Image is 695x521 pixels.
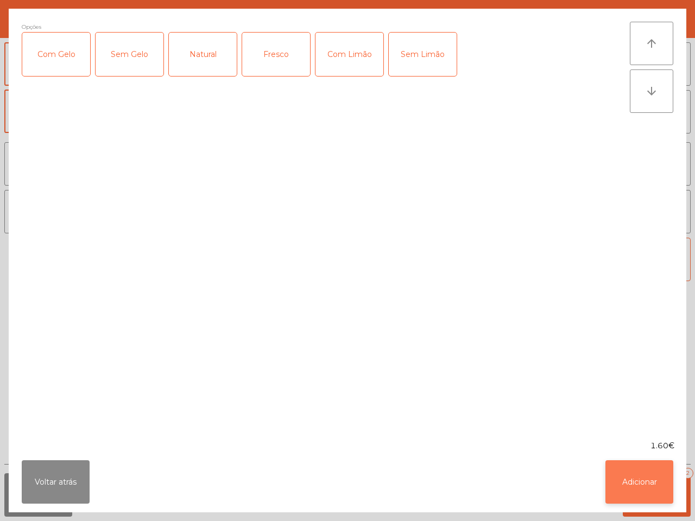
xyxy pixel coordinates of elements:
div: Sem Gelo [96,33,163,76]
i: arrow_downward [645,85,658,98]
div: Com Gelo [22,33,90,76]
button: arrow_upward [630,22,673,65]
i: arrow_upward [645,37,658,50]
div: Natural [169,33,237,76]
div: Fresco [242,33,310,76]
button: Adicionar [605,460,673,504]
div: 1.60€ [9,440,686,452]
button: Voltar atrás [22,460,90,504]
div: Sem Limão [389,33,457,76]
span: Opções [22,22,41,32]
div: Com Limão [315,33,383,76]
button: arrow_downward [630,69,673,113]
